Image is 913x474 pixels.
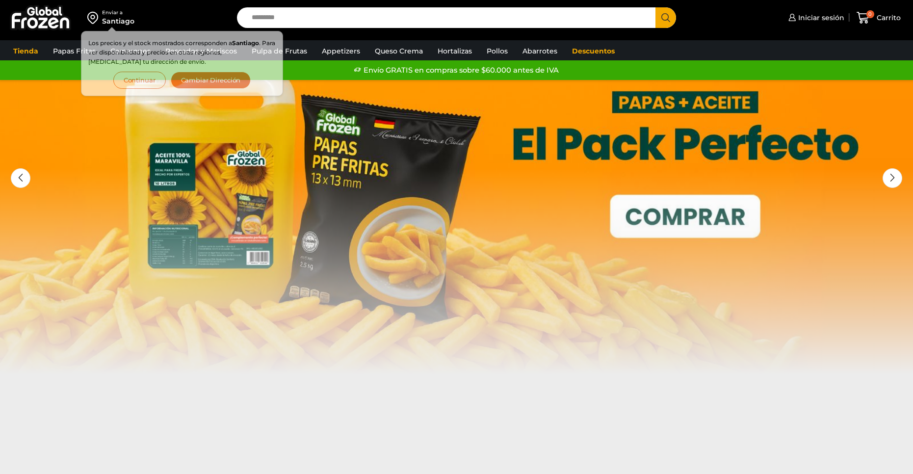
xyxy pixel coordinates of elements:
[567,42,620,60] a: Descuentos
[102,16,134,26] div: Santiago
[232,39,259,47] strong: Santiago
[433,42,477,60] a: Hortalizas
[171,72,251,89] button: Cambiar Dirección
[866,10,874,18] span: 0
[87,9,102,26] img: address-field-icon.svg
[8,42,43,60] a: Tienda
[786,8,844,27] a: Iniciar sesión
[482,42,513,60] a: Pollos
[874,13,901,23] span: Carrito
[796,13,844,23] span: Iniciar sesión
[48,42,101,60] a: Papas Fritas
[317,42,365,60] a: Appetizers
[370,42,428,60] a: Queso Crema
[518,42,562,60] a: Abarrotes
[655,7,676,28] button: Search button
[854,6,903,29] a: 0 Carrito
[113,72,166,89] button: Continuar
[102,9,134,16] div: Enviar a
[88,38,276,67] p: Los precios y el stock mostrados corresponden a . Para ver disponibilidad y precios en otras regi...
